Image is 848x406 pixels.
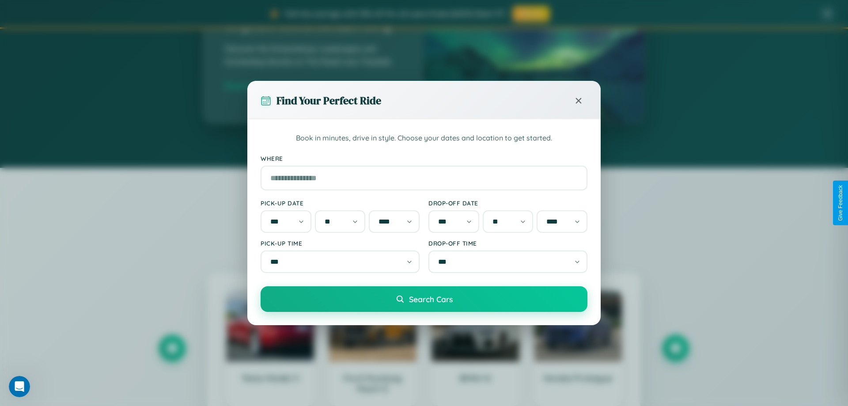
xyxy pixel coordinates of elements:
[409,294,453,304] span: Search Cars
[261,239,420,247] label: Pick-up Time
[261,155,587,162] label: Where
[428,199,587,207] label: Drop-off Date
[261,199,420,207] label: Pick-up Date
[276,93,381,108] h3: Find Your Perfect Ride
[261,286,587,312] button: Search Cars
[261,133,587,144] p: Book in minutes, drive in style. Choose your dates and location to get started.
[428,239,587,247] label: Drop-off Time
